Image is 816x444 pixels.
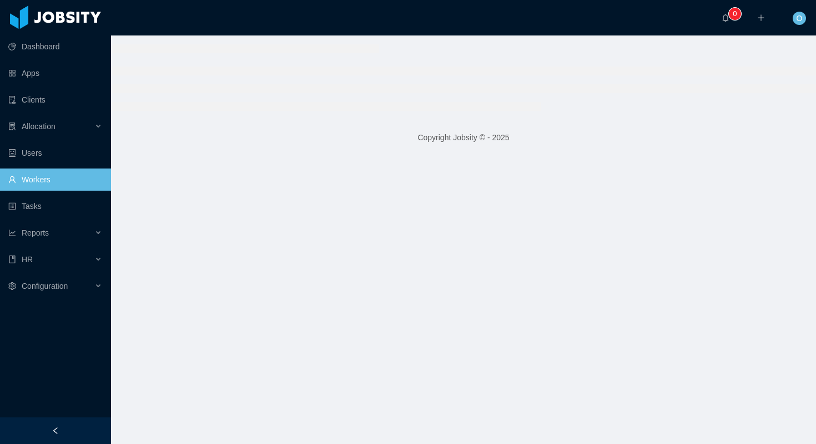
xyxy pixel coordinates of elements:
[8,62,102,84] a: icon: appstoreApps
[729,8,741,19] sup: 0
[797,12,803,25] span: O
[757,14,765,22] i: icon: plus
[8,35,102,58] a: icon: pie-chartDashboard
[8,142,102,164] a: icon: robotUsers
[22,228,49,237] span: Reports
[8,123,16,130] i: icon: solution
[8,169,102,191] a: icon: userWorkers
[22,255,33,264] span: HR
[111,119,816,157] footer: Copyright Jobsity © - 2025
[8,195,102,217] a: icon: profileTasks
[722,14,729,22] i: icon: bell
[22,282,68,290] span: Configuration
[8,89,102,111] a: icon: auditClients
[8,229,16,237] i: icon: line-chart
[8,282,16,290] i: icon: setting
[8,256,16,263] i: icon: book
[22,122,56,131] span: Allocation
